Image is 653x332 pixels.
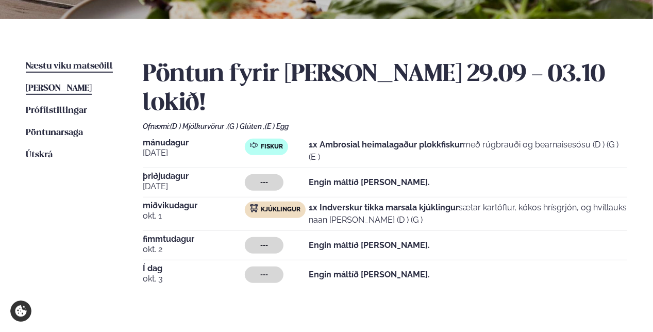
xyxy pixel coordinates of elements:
span: Næstu viku matseðill [26,62,113,71]
strong: Engin máltíð [PERSON_NAME]. [309,177,430,187]
a: Prófílstillingar [26,105,87,117]
a: Útskrá [26,149,53,161]
strong: 1x Indverskur tikka marsala kjúklingur [309,203,459,212]
span: fimmtudagur [143,235,245,243]
span: --- [260,241,268,250]
span: okt. 3 [143,273,245,285]
span: Pöntunarsaga [26,128,83,137]
span: Kjúklingur [261,206,300,214]
strong: Engin máltíð [PERSON_NAME]. [309,270,430,279]
span: okt. 1 [143,210,245,222]
a: [PERSON_NAME] [26,82,92,95]
span: mánudagur [143,139,245,147]
strong: 1x Ambrosial heimalagaður plokkfiskur [309,140,463,150]
p: sætar kartöflur, kókos hrísgrjón, og hvítlauks naan [PERSON_NAME] (D ) (G ) [309,202,628,226]
h2: Pöntun fyrir [PERSON_NAME] 29.09 - 03.10 lokið! [143,60,628,118]
img: chicken.svg [250,204,258,212]
strong: Engin máltíð [PERSON_NAME]. [309,240,430,250]
a: Cookie settings [10,301,31,322]
span: þriðjudagur [143,172,245,180]
span: Prófílstillingar [26,106,87,115]
span: [DATE] [143,180,245,193]
span: [DATE] [143,147,245,159]
span: --- [260,178,268,187]
a: Pöntunarsaga [26,127,83,139]
span: (D ) Mjólkurvörur , [170,122,227,130]
span: (G ) Glúten , [227,122,265,130]
span: [PERSON_NAME] [26,84,92,93]
div: Ofnæmi: [143,122,628,130]
p: með rúgbrauði og bearnaisesósu (D ) (G ) (E ) [309,139,628,163]
span: miðvikudagur [143,202,245,210]
span: (E ) Egg [265,122,289,130]
span: --- [260,271,268,279]
span: okt. 2 [143,243,245,256]
a: Næstu viku matseðill [26,60,113,73]
span: Útskrá [26,151,53,159]
img: fish.svg [250,141,258,150]
span: Í dag [143,264,245,273]
span: Fiskur [261,143,283,151]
